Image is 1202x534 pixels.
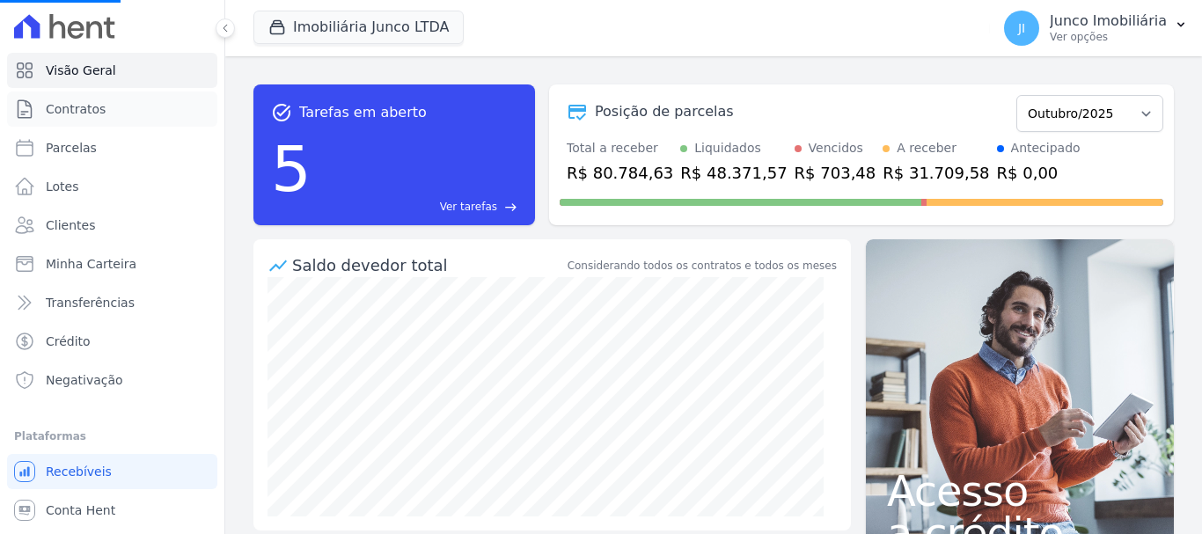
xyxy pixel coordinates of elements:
[7,208,217,243] a: Clientes
[7,246,217,282] a: Minha Carteira
[46,178,79,195] span: Lotes
[1050,12,1167,30] p: Junco Imobiliária
[1050,30,1167,44] p: Ver opções
[292,253,564,277] div: Saldo devedor total
[887,470,1153,512] span: Acesso
[694,139,761,157] div: Liquidados
[568,258,837,274] div: Considerando todos os contratos e todos os meses
[1018,22,1025,34] span: JI
[7,493,217,528] a: Conta Hent
[46,463,112,480] span: Recebíveis
[271,102,292,123] span: task_alt
[567,161,673,185] div: R$ 80.784,63
[253,11,464,44] button: Imobiliária Junco LTDA
[7,130,217,165] a: Parcelas
[7,53,217,88] a: Visão Geral
[46,255,136,273] span: Minha Carteira
[7,169,217,204] a: Lotes
[299,102,427,123] span: Tarefas em aberto
[595,101,734,122] div: Posição de parcelas
[14,426,210,447] div: Plataformas
[7,454,217,489] a: Recebíveis
[795,161,876,185] div: R$ 703,48
[7,91,217,127] a: Contratos
[504,201,517,214] span: east
[271,123,311,215] div: 5
[997,161,1081,185] div: R$ 0,00
[883,161,989,185] div: R$ 31.709,58
[319,199,517,215] a: Ver tarefas east
[46,62,116,79] span: Visão Geral
[46,333,91,350] span: Crédito
[46,100,106,118] span: Contratos
[46,501,115,519] span: Conta Hent
[897,139,956,157] div: A receber
[7,324,217,359] a: Crédito
[567,139,673,157] div: Total a receber
[46,371,123,389] span: Negativação
[440,199,497,215] span: Ver tarefas
[1011,139,1081,157] div: Antecipado
[46,294,135,311] span: Transferências
[7,285,217,320] a: Transferências
[990,4,1202,53] button: JI Junco Imobiliária Ver opções
[809,139,863,157] div: Vencidos
[7,362,217,398] a: Negativação
[46,216,95,234] span: Clientes
[46,139,97,157] span: Parcelas
[680,161,787,185] div: R$ 48.371,57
